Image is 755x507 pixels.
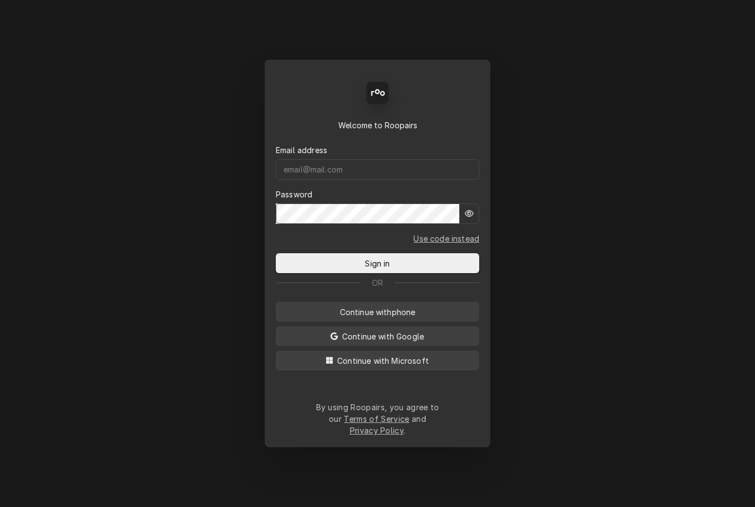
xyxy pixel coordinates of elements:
button: Continue with Microsoft [276,351,479,370]
a: Privacy Policy [350,426,403,435]
label: Email address [276,144,327,156]
div: By using Roopairs, you agree to our and . [316,401,439,436]
div: Or [276,277,479,289]
button: Continue with Google [276,326,479,346]
input: email@mail.com [276,159,479,180]
label: Password [276,189,312,200]
span: Continue with Microsoft [335,355,431,367]
a: Go to Email and code form [413,233,479,244]
span: Continue with phone [338,306,418,318]
span: Continue with Google [340,331,426,342]
div: Welcome to Roopairs [276,119,479,131]
a: Terms of Service [344,414,409,424]
button: Sign in [276,253,479,273]
span: Sign in [363,258,392,269]
button: Continue withphone [276,302,479,322]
